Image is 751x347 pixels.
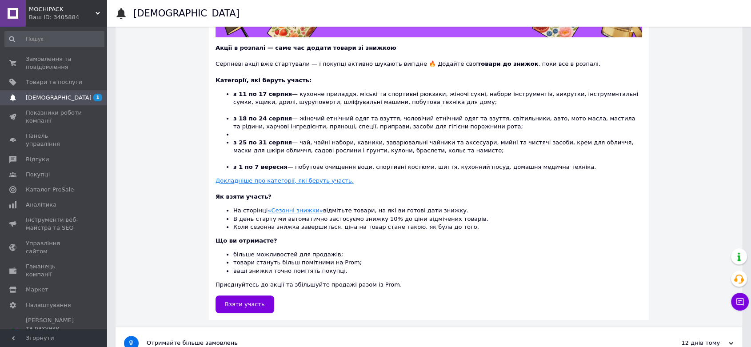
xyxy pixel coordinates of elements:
[731,293,749,311] button: Чат з покупцем
[225,301,265,307] span: Взяти участь
[233,207,642,215] li: На сторінці відмітьте товари, на які ви готові дати знижку.
[216,77,312,84] b: Категорії, які беруть участь:
[29,5,96,13] span: MOCHIPACK
[26,263,82,279] span: Гаманець компанії
[26,171,50,179] span: Покупці
[26,186,74,194] span: Каталог ProSale
[233,223,642,231] li: Коли сезонна знижка завершиться, ціна на товар стане такою, як була до того.
[26,109,82,125] span: Показники роботи компанії
[26,78,82,86] span: Товари та послуги
[233,251,642,259] li: більше можливостей для продажів;
[216,177,352,184] u: Докладніше про категорії, які беруть участь
[93,94,102,101] span: 1
[233,259,642,267] li: товари стануть більш помітними на Prom;
[26,239,82,255] span: Управління сайтом
[26,216,82,232] span: Інструменти веб-майстра та SEO
[233,91,292,97] b: з 11 по 17 серпня
[233,163,642,171] li: — побутове очищення води, спортивні костюми, шиття, кухонний посуд, домашня медична техніка.
[26,55,82,71] span: Замовлення та повідомлення
[268,207,323,214] a: «Сезонні знижки»
[216,237,277,244] b: Що ви отримаєте?
[216,52,642,68] div: Серпневі акції вже стартували — і покупці активно шукають вигідне 🔥 Додайте свої , поки все в роз...
[26,132,82,148] span: Панель управління
[216,177,354,184] a: Докладніше про категорії, які беруть участь.
[4,31,104,47] input: Пошук
[233,139,292,146] b: з 25 по 31 серпня
[478,60,539,67] b: товари до знижок
[216,295,274,313] a: Взяти участь
[233,267,642,275] li: ваші знижки точно помітять покупці.
[29,13,107,21] div: Ваш ID: 3405884
[133,8,240,19] h1: [DEMOGRAPHIC_DATA]
[216,44,396,51] b: Акції в розпалі — саме час додати товари зі знижкою
[26,94,92,102] span: [DEMOGRAPHIC_DATA]
[233,139,642,163] li: — чай, чайні набори, кавники, заварювальні чайники та аксесуари, мийні та чистячі засоби, крем дл...
[233,215,642,223] li: В день старту ми автоматично застосуємо знижку 10% до ціни відмічених товарів.
[233,115,292,122] b: з 18 по 24 серпня
[147,339,644,347] div: Отримайте більше замовлень
[233,90,642,115] li: — кухонне приладдя, міські та спортивні рюкзаки, жіночі сукні, набори інструментів, викрутки, інс...
[26,301,71,309] span: Налаштування
[26,286,48,294] span: Маркет
[644,339,733,347] div: 12 днів тому
[216,237,642,289] div: Приєднуйтесь до акції та збільшуйте продажі разом із Prom.
[233,164,288,170] b: з 1 по 7 вересня
[26,156,49,164] span: Відгуки
[216,193,272,200] b: Як взяти участь?
[26,201,56,209] span: Аналітика
[233,115,642,131] li: — жіночий етнічний одяг та взуття, чоловічий етнічний одяг та взуття, світильники, авто, мото мас...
